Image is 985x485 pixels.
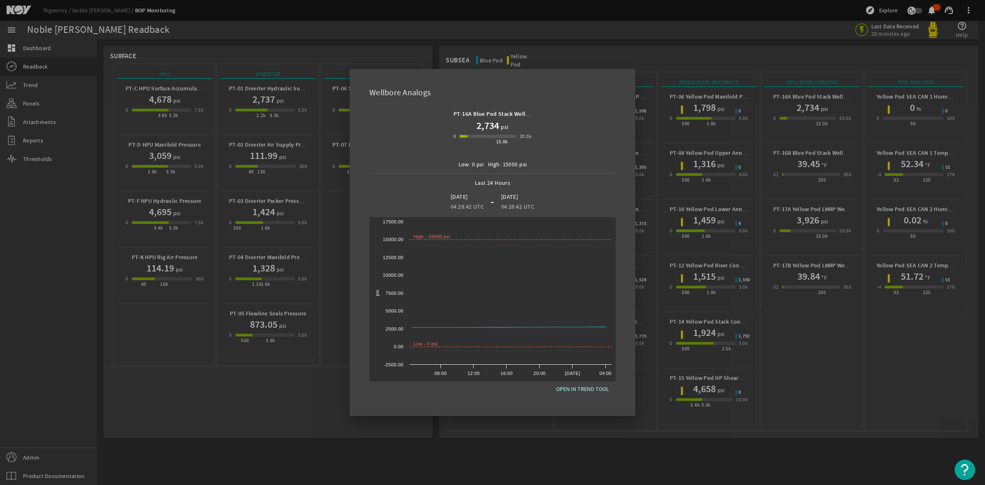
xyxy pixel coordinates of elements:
legacy-datetime-component: [DATE] [501,193,518,200]
div: Low: 0 psi [458,159,484,169]
text: 7500.00 [385,291,403,296]
div: 15.0k [496,138,508,146]
div: - [487,197,497,207]
text: 04:00 [599,371,612,376]
text: High - 15000 psi [414,234,450,239]
legacy-datetime-component: 04:28:42 UTC [451,203,484,210]
text: 16:00 [501,371,513,376]
text: 10000.00 [383,273,403,278]
div: Wellbore Analogs [360,79,625,103]
legacy-datetime-component: 04:28:42 UTC [501,203,534,210]
text: 5000.00 [385,308,403,313]
legacy-datetime-component: [DATE] [451,193,468,200]
button: Open Resource Center [955,460,975,480]
text: 2500.00 [385,326,403,331]
text: 08:00 [435,371,447,376]
div: 20.0k [520,132,531,140]
text: 20:00 [534,371,546,376]
text: -2500.00 [384,362,403,367]
div: High: 15000 psi [488,159,527,169]
text: 17500.00 [383,219,403,224]
div: 0 [454,132,456,140]
text: [DATE] [565,371,580,376]
span: psi [499,122,508,132]
b: PT-16A Blue Pod Stack Wellbore Pressure [454,110,562,118]
text: 0.00 [394,344,403,349]
h1: 2,734 [476,119,499,132]
span: Last 24 Hours [471,174,515,188]
text: 12:00 [467,371,480,376]
text: psi [375,290,380,296]
button: OPEN IN TREND TOOL [550,382,616,396]
span: OPEN IN TREND TOOL [556,384,609,394]
text: 12500.00 [383,255,403,260]
text: 15000.00 [383,237,403,242]
text: Low - 0 psi [414,341,438,346]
